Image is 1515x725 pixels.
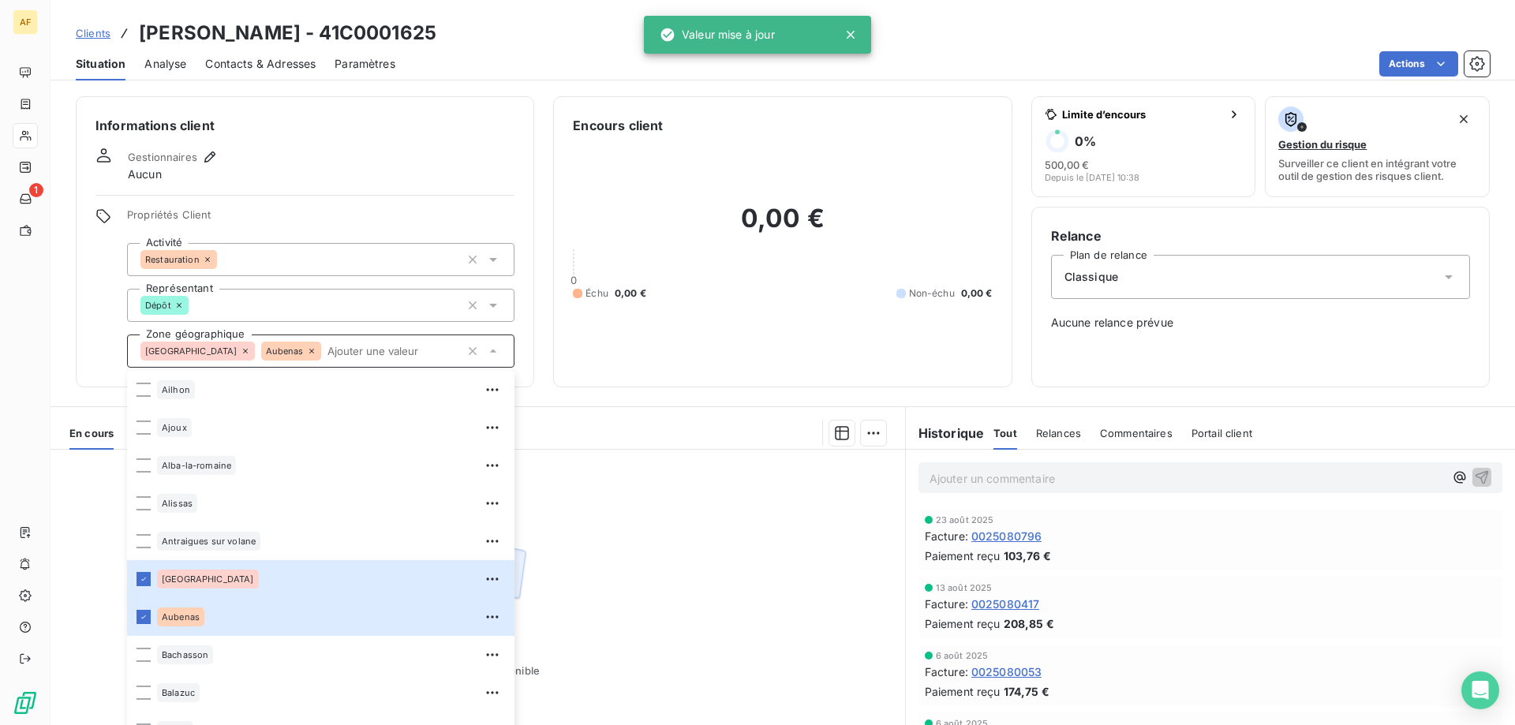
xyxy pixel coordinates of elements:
span: Aucune relance prévue [1051,315,1470,331]
span: Dépôt [145,301,171,310]
span: Clients [76,27,110,39]
span: Analyse [144,56,186,72]
span: Facture : [925,528,968,544]
button: Gestion du risqueSurveiller ce client en intégrant votre outil de gestion des risques client. [1265,96,1490,197]
span: Commentaires [1100,427,1173,439]
span: Situation [76,56,125,72]
span: Aubenas [266,346,304,356]
span: Gestionnaires [128,151,197,163]
div: Valeur mise à jour [660,21,775,49]
span: Ajoux [162,423,187,432]
input: Ajouter une valeur [189,298,201,312]
span: 0025080796 [971,528,1042,544]
h2: 0,00 € [573,203,992,250]
span: Relances [1036,427,1081,439]
span: Facture : [925,596,968,612]
span: Surveiller ce client en intégrant votre outil de gestion des risques client. [1278,157,1476,182]
a: Clients [76,25,110,41]
button: Actions [1379,51,1458,77]
span: 174,75 € [1004,683,1049,700]
span: Restauration [145,255,200,264]
span: [GEOGRAPHIC_DATA] [162,574,254,584]
span: Échu [585,286,608,301]
span: Non-échu [909,286,955,301]
span: 0 [570,274,577,286]
span: Aucun [128,166,162,182]
span: 0025080053 [971,663,1042,680]
span: Limite d’encours [1062,108,1222,121]
span: Paramètres [335,56,395,72]
span: [GEOGRAPHIC_DATA] [145,346,238,356]
span: Antraigues sur volane [162,536,256,546]
span: 103,76 € [1004,547,1051,564]
span: Contacts & Adresses [205,56,316,72]
span: 6 août 2025 [936,651,989,660]
span: Propriétés Client [127,208,514,230]
span: Portail client [1191,427,1252,439]
span: 23 août 2025 [936,515,994,525]
span: En cours [69,427,114,439]
h6: 0 % [1075,133,1096,149]
span: Tout [993,427,1017,439]
h6: Informations client [95,116,514,135]
span: Bachasson [162,650,208,660]
span: Aubenas [162,612,200,622]
span: 0,00 € [961,286,993,301]
div: Open Intercom Messenger [1461,671,1499,709]
h6: Relance [1051,226,1470,245]
span: Depuis le [DATE] 10:38 [1045,173,1139,182]
h3: [PERSON_NAME] - 41C0001625 [139,19,436,47]
span: Gestion du risque [1278,138,1367,151]
input: Ajouter une valeur [217,252,230,267]
span: 500,00 € [1045,159,1089,171]
span: 208,85 € [1004,615,1054,632]
input: Ajouter une valeur [321,344,461,358]
button: Limite d’encours0%500,00 €Depuis le [DATE] 10:38 [1031,96,1256,197]
span: Paiement reçu [925,683,1001,700]
span: Ailhon [162,385,190,394]
span: Classique [1064,269,1118,285]
img: Logo LeanPay [13,690,38,716]
div: AF [13,9,38,35]
span: Facture : [925,663,968,680]
span: Alissas [162,499,193,508]
span: 13 août 2025 [936,583,993,592]
span: Paiement reçu [925,547,1001,564]
span: Balazuc [162,688,195,697]
span: 0,00 € [615,286,646,301]
span: Alba-la-romaine [162,461,231,470]
h6: Historique [906,424,985,443]
span: Paiement reçu [925,615,1001,632]
span: 0025080417 [971,596,1040,612]
h6: Encours client [573,116,663,135]
span: 1 [29,183,43,197]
